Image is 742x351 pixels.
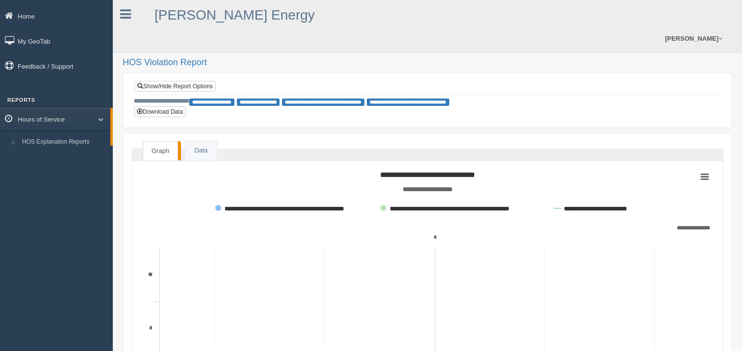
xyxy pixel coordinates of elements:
a: Show/Hide Report Options [134,81,216,92]
a: Graph [143,141,178,161]
a: [PERSON_NAME] Energy [154,7,315,23]
a: HOS Explanation Reports [18,133,110,151]
a: Data [185,141,216,161]
a: [PERSON_NAME] [660,25,727,52]
button: Download Data [134,106,186,117]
